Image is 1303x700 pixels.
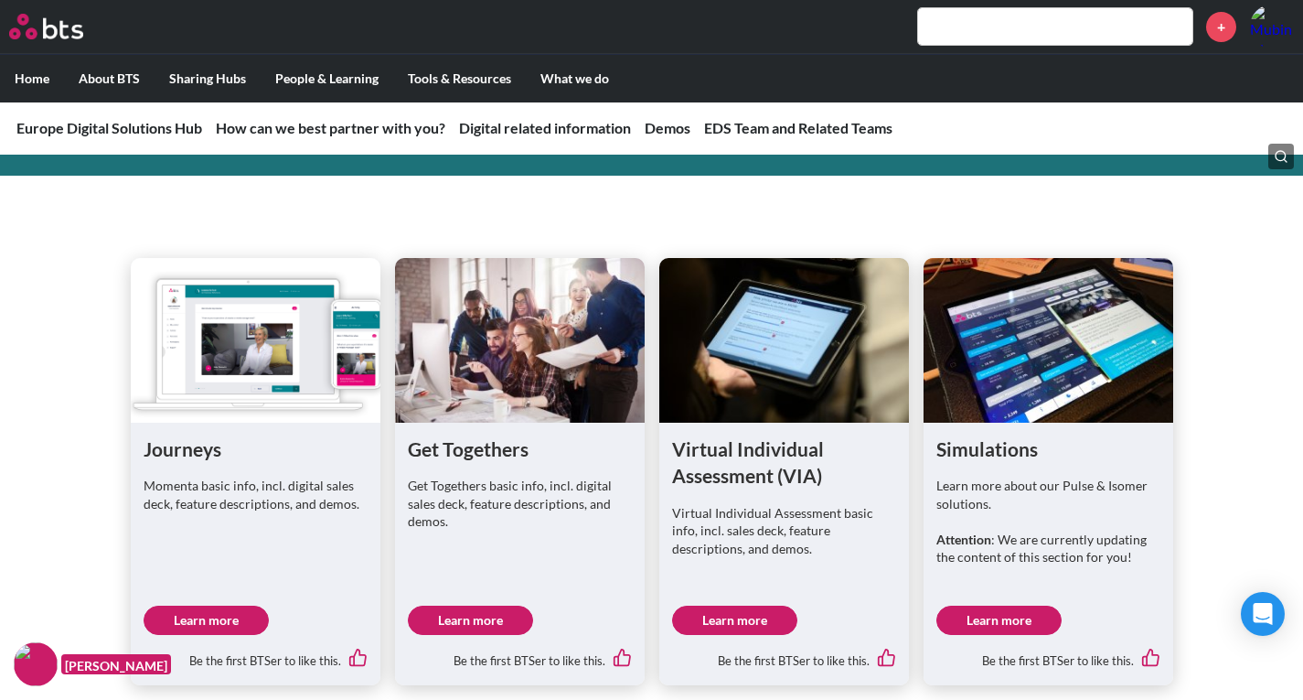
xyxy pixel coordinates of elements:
[672,436,896,490] h1: Virtual Individual Assessment (VIA)
[1250,5,1294,48] img: Mubin Al Rashid
[144,477,368,512] p: Momenta basic info, incl. digital sales deck, feature descriptions, and demos.
[936,532,991,547] strong: Attention
[16,119,202,136] a: Europe Digital Solutions Hub
[14,642,58,686] img: F
[704,119,892,136] a: EDS Team and Related Teams
[645,119,690,136] a: Demos
[393,55,526,102] label: Tools & Resources
[216,119,445,136] a: How can we best partner with you?
[1250,5,1294,48] a: Profile
[144,436,368,462] h1: Journeys
[1241,592,1285,636] div: Open Intercom Messenger
[672,504,896,558] p: Virtual Individual Assessment basic info, incl. sales deck, feature descriptions, and demos.
[526,55,624,102] label: What we do
[1206,12,1236,42] a: +
[936,635,1160,673] div: Be the first BTSer to like this.
[61,654,171,675] figcaption: [PERSON_NAME]
[408,436,632,462] h1: Get Togethers
[144,635,368,673] div: Be the first BTSer to like this.
[9,14,83,39] img: BTS Logo
[936,436,1160,462] h1: Simulations
[155,55,261,102] label: Sharing Hubs
[261,55,393,102] label: People & Learning
[672,635,896,673] div: Be the first BTSer to like this.
[936,606,1062,635] a: Learn more
[408,606,533,635] a: Learn more
[936,531,1160,566] p: : We are currently updating the content of this section for you!
[408,635,632,673] div: Be the first BTSer to like this.
[144,606,269,635] a: Learn more
[459,119,631,136] a: Digital related information
[936,477,1160,512] p: Learn more about our Pulse & Isomer solutions.
[9,14,117,39] a: Go home
[672,606,797,635] a: Learn more
[64,55,155,102] label: About BTS
[408,477,632,531] p: Get Togethers basic info, incl. digital sales deck, feature descriptions, and demos.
